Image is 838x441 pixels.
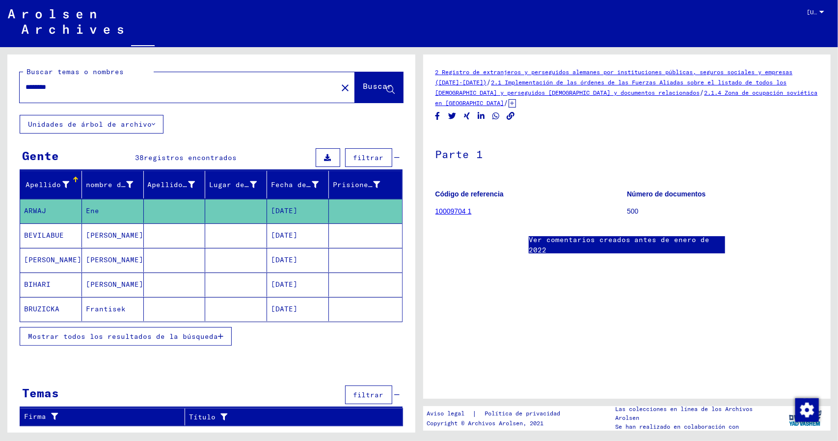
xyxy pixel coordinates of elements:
font: / [504,98,509,107]
img: Arolsen_neg.svg [8,9,123,34]
font: Lugar de nacimiento [209,180,293,189]
div: Apellido [24,177,81,193]
font: [DATE] [271,231,297,240]
font: Copyright © Archivos Arolsen, 2021 [427,419,543,427]
font: [PERSON_NAME] [86,255,143,264]
font: Aviso legal [427,410,464,417]
button: filtrar [345,148,392,167]
font: Firma [24,412,46,421]
button: filtrar [345,386,392,404]
div: Prisionero # [333,177,393,193]
font: Fecha de nacimiento [271,180,355,189]
font: 38 [135,153,144,162]
mat-header-cell: Apellido de soltera [144,171,206,198]
font: Se han realizado en colaboración con [615,423,739,430]
button: Copiar enlace [506,110,516,122]
font: BEVILABUE [24,231,64,240]
font: Apellido de soltera [148,180,232,189]
button: Claro [335,78,355,97]
button: Compartir en WhatsApp [491,110,501,122]
font: filtrar [353,153,384,162]
mat-header-cell: Prisionero # [329,171,402,198]
font: Ene [86,206,99,215]
font: Temas [22,386,59,400]
font: Frantisek [86,304,126,313]
mat-header-cell: Fecha de nacimiento [267,171,329,198]
img: Cambiar el consentimiento [795,398,819,422]
a: Política de privacidad [477,409,572,419]
font: [PERSON_NAME] [86,231,143,240]
mat-icon: close [339,82,351,94]
a: Aviso legal [427,409,472,419]
font: registros encontrados [144,153,237,162]
font: Apellido [26,180,61,189]
font: Buscar temas o nombres [27,67,124,76]
font: BRUZICKA [24,304,59,313]
font: | [472,409,477,418]
font: [DATE] [271,304,297,313]
a: 2 Registro de extranjeros y perseguidos alemanes por instituciones públicas, seguros sociales y e... [435,68,793,86]
font: Parte 1 [435,147,484,161]
font: Gente [22,148,59,163]
button: Compartir en LinkedIn [476,110,487,122]
font: / [700,88,704,97]
font: Número de documentos [627,190,705,198]
font: [PERSON_NAME] [86,280,143,289]
mat-header-cell: Lugar de nacimiento [205,171,267,198]
font: Prisionero # [333,180,386,189]
div: Título [189,409,393,425]
font: Buscar [363,81,393,91]
button: Buscar [355,72,403,103]
font: [DATE] [271,206,297,215]
div: Apellido de soltera [148,177,208,193]
font: [DATE] [271,255,297,264]
button: Unidades de árbol de archivo [20,115,163,134]
a: 2.1 Implementación de las órdenes de las Fuerzas Aliadas sobre el listado de todos los [DEMOGRAPH... [435,79,787,96]
font: Unidades de árbol de archivo [28,120,152,129]
a: 10009704 1 [435,207,472,215]
div: Fecha de nacimiento [271,177,331,193]
button: Compartir en Xing [462,110,472,122]
font: Política de privacidad [485,410,560,417]
font: nombre de pila [86,180,148,189]
font: / [487,78,491,86]
div: nombre de pila [86,177,146,193]
font: Ver comentarios creados antes de enero de 2022 [529,235,710,254]
button: Compartir en Facebook [433,110,443,122]
a: Ver comentarios creados antes de enero de 2022 [529,235,725,255]
mat-header-cell: Apellido [20,171,82,198]
font: ARWAJ [24,206,46,215]
font: Título [189,413,216,421]
font: [DATE] [271,280,297,289]
div: Lugar de nacimiento [209,177,269,193]
mat-header-cell: nombre de pila [82,171,144,198]
font: 500 [627,207,638,215]
img: yv_logo.png [787,406,824,430]
div: Firma [24,409,187,425]
font: filtrar [353,390,384,399]
font: Código de referencia [435,190,504,198]
font: Mostrar todos los resultados de la búsqueda [28,332,218,341]
font: BIHARI [24,280,51,289]
button: Mostrar todos los resultados de la búsqueda [20,327,232,346]
button: Compartir en Twitter [447,110,458,122]
font: [PERSON_NAME] [24,255,81,264]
